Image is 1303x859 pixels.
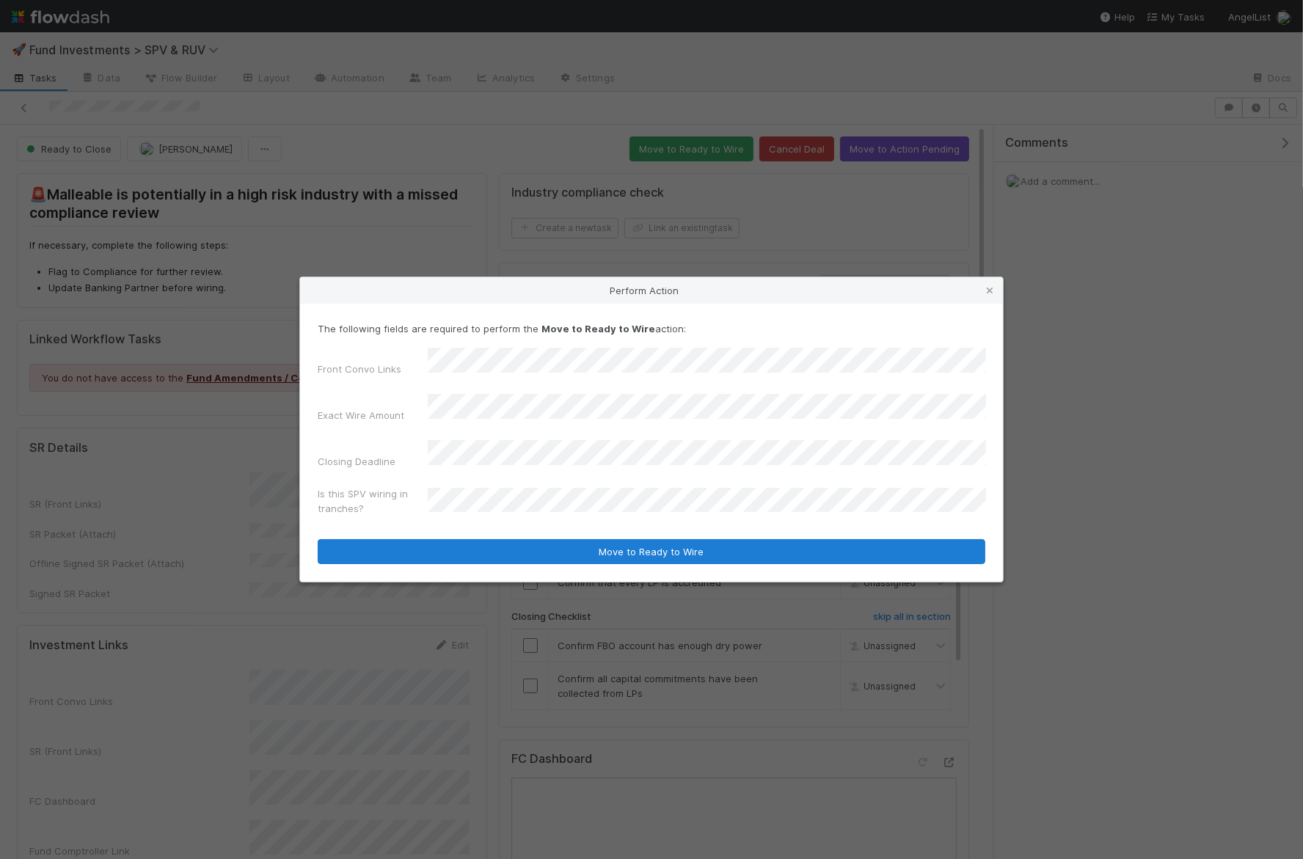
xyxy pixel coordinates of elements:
[318,321,985,336] p: The following fields are required to perform the action:
[300,277,1003,304] div: Perform Action
[318,408,404,423] label: Exact Wire Amount
[318,486,428,516] label: Is this SPV wiring in tranches?
[318,539,985,564] button: Move to Ready to Wire
[318,362,401,376] label: Front Convo Links
[541,323,655,335] strong: Move to Ready to Wire
[318,454,395,469] label: Closing Deadline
